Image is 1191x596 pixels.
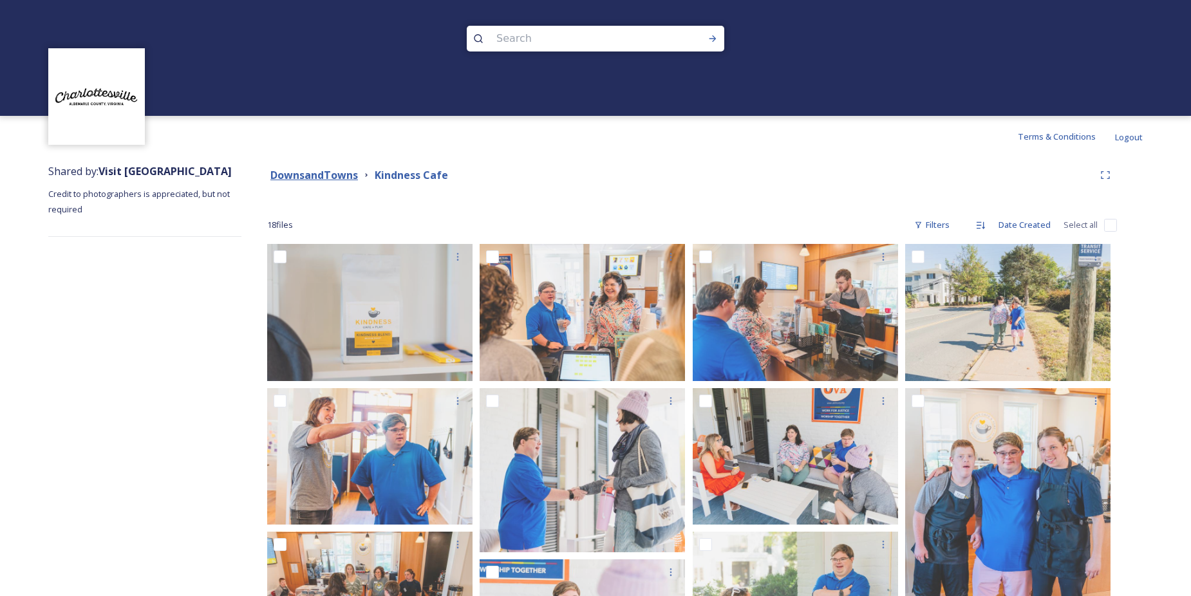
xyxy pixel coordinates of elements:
span: Shared by: [48,164,232,178]
input: Search [490,24,666,53]
div: Date Created [992,212,1057,237]
span: Select all [1064,219,1098,231]
strong: Visit [GEOGRAPHIC_DATA] [98,164,232,178]
span: 18 file s [267,219,293,231]
strong: Kindness Cafe [375,168,448,182]
img: DSC05180.jpg [905,244,1111,381]
span: Logout [1115,131,1143,143]
img: DSC05118.jpg [693,388,898,525]
img: DSC04833.jpg [480,388,685,552]
span: Credit to photographers is appreciated, but not required [48,188,232,215]
img: DSC04836.jpg [267,388,473,525]
img: DSC04790.jpg [267,244,473,381]
div: Filters [908,212,956,237]
img: DSC04971.jpg [693,244,898,381]
a: Terms & Conditions [1018,129,1115,144]
img: DSC05007.jpg [480,244,685,381]
strong: DownsandTowns [270,168,358,182]
span: Terms & Conditions [1018,131,1096,142]
img: Circle%20Logo.png [50,50,144,144]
